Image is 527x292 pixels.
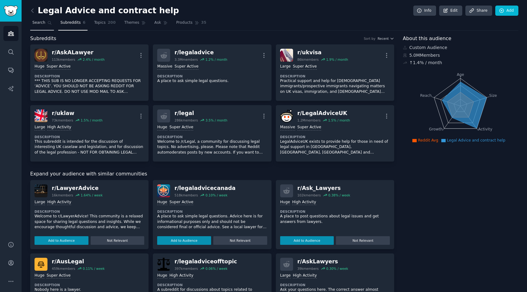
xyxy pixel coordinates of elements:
div: 0.10 % / week [206,193,227,197]
img: AusLegal [35,258,47,271]
dt: Description [35,209,144,214]
div: 1.9 % / month [326,57,348,62]
span: 6 [83,20,86,26]
div: Large [35,125,45,130]
div: 5.0M Members [403,52,518,59]
img: LawyerAdvice [35,184,47,197]
tspan: Age [457,72,464,77]
p: Practical support and help for [DEMOGRAPHIC_DATA] immigrants/prospective immigrants navigating ma... [280,78,390,95]
div: 1.2M members [297,118,321,122]
dt: Description [280,74,390,78]
span: Legal Advice and contract help [447,138,505,142]
div: r/ Ask_Lawyers [297,184,350,192]
span: Topics [94,20,105,26]
img: LegalAdviceUK [280,109,293,122]
div: Super Active [170,125,194,130]
div: r/ legaladviceofftopic [174,258,237,265]
div: 0.11 % / week [83,266,104,271]
tspan: Growth [429,127,443,131]
span: Subreddits [60,20,81,26]
div: 0.38 % / week [328,193,350,197]
div: High Activity [293,273,317,279]
div: r/ legal [174,109,227,117]
div: High Activity [47,199,71,205]
span: Themes [124,20,139,26]
div: Huge [35,64,44,70]
div: 1.5 % / month [81,118,103,122]
div: 286k members [174,118,198,122]
div: ↑ 1.4 % / month [409,60,442,66]
dt: Description [280,135,390,139]
div: r/ LegalAdviceUK [297,109,350,117]
dt: Description [157,135,267,139]
div: r/ AskLawyers [297,258,348,265]
div: High Activity [170,273,194,279]
tspan: Activity [478,127,492,131]
dt: Description [280,283,390,287]
div: 102k members [297,193,321,197]
div: r/ AusLegal [52,258,105,265]
div: 113k members [52,57,75,62]
img: legaladvicecanada [157,184,170,197]
div: Super Active [47,64,71,70]
div: 1.2 % / month [205,57,227,62]
dt: Description [35,135,144,139]
button: Add to Audience [35,236,88,245]
a: Topics200 [92,18,118,31]
img: ukvisa [280,49,293,62]
div: Sort by [364,36,375,41]
span: Recent [378,36,389,41]
div: r/ legaladvicecanada [174,184,235,192]
p: A place to ask simple legal questions. [157,78,267,84]
h2: Legal Advice and contract help [30,6,179,16]
a: Products35 [174,18,209,31]
div: Huge [157,125,167,130]
div: Large [280,273,291,279]
a: ukvisar/ukvisa86kmembers1.9% / monthLargeSuper ActiveDescriptionPractical support and help for [D... [276,44,394,101]
div: 0.06 % / week [206,266,227,271]
span: Subreddits [30,35,56,43]
img: legaladviceofftopic [157,258,170,271]
p: This subreddit is intended for the discussion of interesting UK caselaw and legislation, and for ... [35,139,144,155]
a: uklawr/uklaw73kmembers1.5% / monthLargeHigh ActivityDescriptionThis subreddit is intended for the... [30,105,149,162]
a: Info [413,6,436,16]
a: r/legaladvice3.3Mmembers1.2% / monthMassiveSuper ActiveDescriptionA place to ask simple legal que... [153,44,271,101]
div: Large [280,64,291,70]
p: A place to ask simple legal questions. Advice here is for informational purposes only and should ... [157,214,267,230]
p: Welcome to r/LawyerAdvice! This community is a relaxed space for sharing legal questions and insi... [35,214,144,230]
a: Search [30,18,54,31]
div: 2.4 % / month [83,57,104,62]
a: AskALawyerr/AskALawyer113kmembers2.4% / monthHugeSuper ActiveDescription*** THIS SUB IS NO LONGER... [30,44,149,101]
span: About this audience [403,35,451,43]
div: r/ ukvisa [297,49,348,56]
p: A place to post questions about legal issues and get answers from lawyers. [280,214,390,224]
dt: Description [157,74,267,78]
dt: Description [280,209,390,214]
a: Themes [122,18,148,31]
div: Large [35,199,45,205]
button: Not Relevant [91,236,145,245]
span: 200 [108,20,116,26]
div: 3.3M members [174,57,198,62]
dt: Description [35,74,144,78]
a: Subreddits6 [58,18,88,31]
img: AskALawyer [35,49,47,62]
a: Ask [152,18,170,31]
div: 73k members [52,118,73,122]
div: Huge [35,273,44,279]
div: 86k members [297,57,319,62]
div: Huge [280,199,290,205]
div: r/ LawyerAdvice [52,184,103,192]
dt: Description [157,209,267,214]
div: 1.64 % / week [81,193,103,197]
button: Add to Audience [280,236,334,245]
div: Super Active [170,199,194,205]
div: 459k members [52,266,75,271]
a: Edit [439,6,462,16]
img: GummySearch logo [4,6,18,16]
div: Super Active [297,125,321,130]
tspan: Size [489,93,497,97]
span: Ask [154,20,161,26]
dt: Description [157,283,267,287]
div: Massive [280,125,295,130]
